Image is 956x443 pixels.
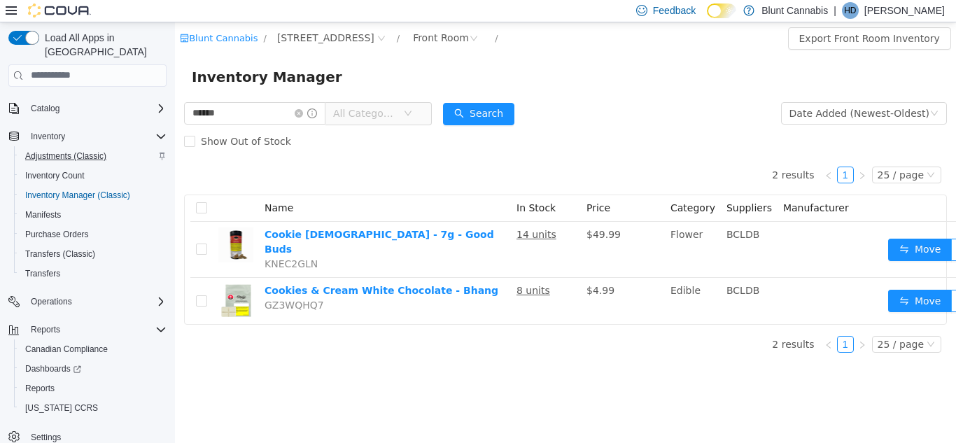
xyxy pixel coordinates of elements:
[412,206,446,218] span: $49.99
[20,360,87,377] a: Dashboards
[14,379,172,398] button: Reports
[43,261,78,296] img: Cookies & Cream White Chocolate - Bhang hero shot
[28,3,91,17] img: Cova
[43,205,78,240] img: Cookie God - 7g - Good Buds hero shot
[342,206,381,218] u: 14 units
[3,127,172,146] button: Inventory
[14,398,172,418] button: [US_STATE] CCRS
[31,131,65,142] span: Inventory
[844,2,856,19] span: HD
[662,144,679,161] li: 1
[490,199,546,255] td: Flower
[597,314,639,330] li: 2 results
[39,31,167,59] span: Load All Apps in [GEOGRAPHIC_DATA]
[613,5,776,27] button: Export Front Room Inventory
[20,226,94,243] a: Purchase Orders
[320,10,323,21] span: /
[14,264,172,283] button: Transfers
[25,229,89,240] span: Purchase Orders
[834,2,836,19] p: |
[649,318,658,327] i: icon: left
[20,113,122,125] span: Show Out of Stock
[14,359,172,379] a: Dashboards
[776,216,799,239] button: icon: ellipsis
[412,180,435,191] span: Price
[653,3,696,17] span: Feedback
[20,341,167,358] span: Canadian Compliance
[14,166,172,185] button: Inventory Count
[90,236,143,247] span: KNEC2GLN
[663,145,678,160] a: 1
[14,205,172,225] button: Manifests
[645,314,662,330] li: Previous Page
[20,206,66,223] a: Manifests
[31,432,61,443] span: Settings
[761,2,828,19] p: Blunt Cannabis
[342,262,375,274] u: 8 units
[713,267,778,290] button: icon: swapMove
[663,314,678,330] a: 1
[597,144,639,161] li: 2 results
[5,10,83,21] a: icon: shopBlunt Cannabis
[89,10,92,21] span: /
[20,187,167,204] span: Inventory Manager (Classic)
[608,180,674,191] span: Manufacturer
[222,10,225,21] span: /
[14,244,172,264] button: Transfers (Classic)
[20,380,60,397] a: Reports
[20,167,167,184] span: Inventory Count
[25,321,66,338] button: Reports
[842,2,859,19] div: Hayley Drew
[703,145,749,160] div: 25 / page
[25,402,98,414] span: [US_STATE] CCRS
[20,167,90,184] a: Inventory Count
[20,246,101,262] a: Transfers (Classic)
[25,170,85,181] span: Inventory Count
[703,314,749,330] div: 25 / page
[707,3,736,18] input: Dark Mode
[864,2,945,19] p: [PERSON_NAME]
[25,293,78,310] button: Operations
[20,265,66,282] a: Transfers
[90,206,319,232] a: Cookie [DEMOGRAPHIC_DATA] - 7g - Good Buds
[752,148,760,158] i: icon: down
[17,43,176,66] span: Inventory Manager
[20,400,104,416] a: [US_STATE] CCRS
[25,128,167,145] span: Inventory
[25,383,55,394] span: Reports
[25,100,65,117] button: Catalog
[495,180,540,191] span: Category
[683,149,691,157] i: icon: right
[25,293,167,310] span: Operations
[683,318,691,327] i: icon: right
[229,87,237,97] i: icon: down
[645,144,662,161] li: Previous Page
[412,262,440,274] span: $4.99
[707,18,708,19] span: Dark Mode
[679,314,696,330] li: Next Page
[5,11,14,20] i: icon: shop
[20,360,167,377] span: Dashboards
[20,380,167,397] span: Reports
[20,187,136,204] a: Inventory Manager (Classic)
[90,262,323,274] a: Cookies & Cream White Chocolate - Bhang
[158,84,222,98] span: All Categories
[132,86,142,96] i: icon: info-circle
[31,296,72,307] span: Operations
[25,248,95,260] span: Transfers (Classic)
[614,80,754,101] div: Date Added (Newest-Oldest)
[752,318,760,328] i: icon: down
[20,341,113,358] a: Canadian Compliance
[25,363,81,374] span: Dashboards
[551,262,584,274] span: BCLDB
[14,225,172,244] button: Purchase Orders
[490,255,546,302] td: Edible
[120,87,128,95] i: icon: close-circle
[342,180,381,191] span: In Stock
[3,292,172,311] button: Operations
[31,103,59,114] span: Catalog
[3,320,172,339] button: Reports
[713,216,778,239] button: icon: swapMove
[20,265,167,282] span: Transfers
[268,80,339,103] button: icon: searchSearch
